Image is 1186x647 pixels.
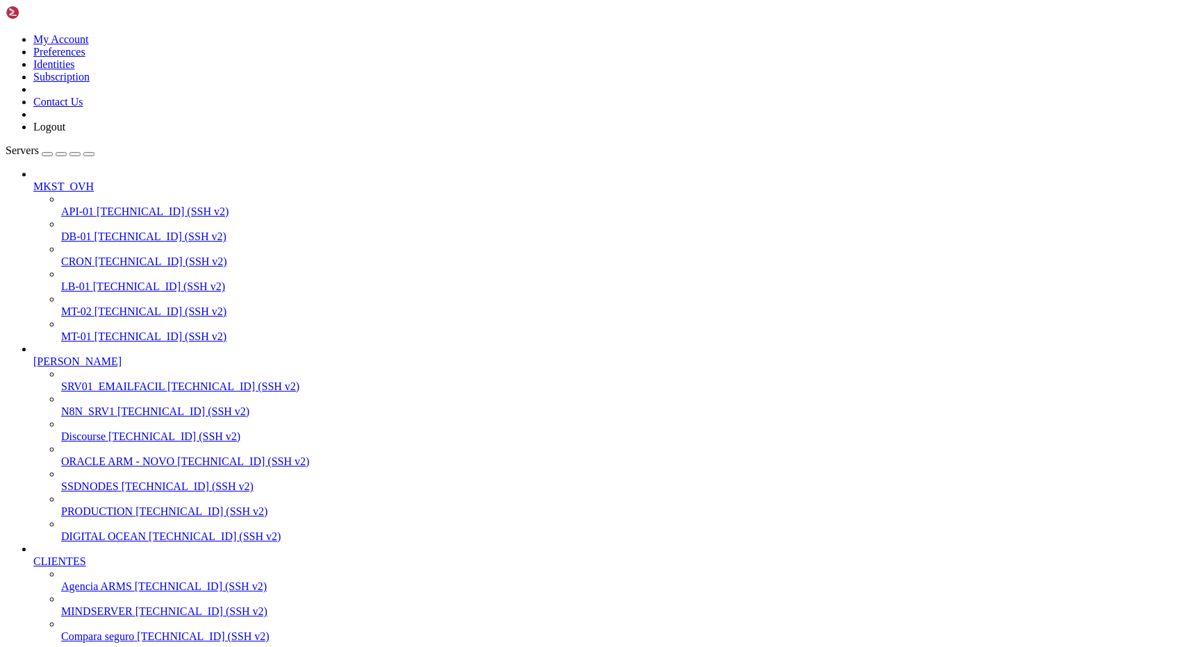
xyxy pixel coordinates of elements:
[61,380,165,392] span: SRV01_EMAILFACIL
[33,168,1180,343] li: MKST_OVH
[61,330,1180,343] a: MT-01 [TECHNICAL_ID] (SSH v2)
[6,6,85,19] img: Shellngn
[97,205,229,217] span: [TECHNICAL_ID] (SSH v2)
[33,96,83,108] a: Contact Us
[61,605,1180,618] a: MINDSERVER [TECHNICAL_ID] (SSH v2)
[177,455,309,467] span: [TECHNICAL_ID] (SSH v2)
[33,355,1180,368] a: [PERSON_NAME]
[61,380,1180,393] a: SRV01_EMAILFACIL [TECHNICAL_ID] (SSH v2)
[61,443,1180,468] li: ORACLE ARM - NOVO [TECHNICAL_ID] (SSH v2)
[6,144,39,156] span: Servers
[94,255,227,267] span: [TECHNICAL_ID] (SSH v2)
[61,255,92,267] span: CRON
[61,593,1180,618] li: MINDSERVER [TECHNICAL_ID] (SSH v2)
[61,293,1180,318] li: MT-02 [TECHNICAL_ID] (SSH v2)
[61,230,92,242] span: DB-01
[94,330,227,342] span: [TECHNICAL_ID] (SSH v2)
[33,180,94,192] span: MKST_OVH
[61,405,115,417] span: N8N_SRV1
[61,618,1180,643] li: Compara seguro [TECHNICAL_ID] (SSH v2)
[61,568,1180,593] li: Agencia ARMS [TECHNICAL_ID] (SSH v2)
[61,605,133,617] span: MINDSERVER
[93,280,225,292] span: [TECHNICAL_ID] (SSH v2)
[117,405,249,417] span: [TECHNICAL_ID] (SSH v2)
[137,630,269,642] span: [TECHNICAL_ID] (SSH v2)
[61,493,1180,518] li: PRODUCTION [TECHNICAL_ID] (SSH v2)
[61,193,1180,218] li: API-01 [TECHNICAL_ID] (SSH v2)
[33,46,85,58] a: Preferences
[61,305,1180,318] a: MT-02 [TECHNICAL_ID] (SSH v2)
[61,230,1180,243] a: DB-01 [TECHNICAL_ID] (SSH v2)
[61,218,1180,243] li: DB-01 [TECHNICAL_ID] (SSH v2)
[61,318,1180,343] li: MT-01 [TECHNICAL_ID] (SSH v2)
[33,33,89,45] a: My Account
[61,530,146,542] span: DIGITAL OCEAN
[135,505,267,517] span: [TECHNICAL_ID] (SSH v2)
[61,505,1180,518] a: PRODUCTION [TECHNICAL_ID] (SSH v2)
[94,305,227,317] span: [TECHNICAL_ID] (SSH v2)
[61,430,1180,443] a: Discourse [TECHNICAL_ID] (SSH v2)
[61,468,1180,493] li: SSDNODES [TECHNICAL_ID] (SSH v2)
[135,605,267,617] span: [TECHNICAL_ID] (SSH v2)
[61,518,1180,543] li: DIGITAL OCEAN [TECHNICAL_ID] (SSH v2)
[61,393,1180,418] li: N8N_SRV1 [TECHNICAL_ID] (SSH v2)
[33,121,65,133] a: Logout
[33,180,1180,193] a: MKST_OVH
[167,380,299,392] span: [TECHNICAL_ID] (SSH v2)
[33,58,75,70] a: Identities
[61,580,132,592] span: Agencia ARMS
[61,243,1180,268] li: CRON [TECHNICAL_ID] (SSH v2)
[61,205,1180,218] a: API-01 [TECHNICAL_ID] (SSH v2)
[33,355,122,367] span: [PERSON_NAME]
[61,305,92,317] span: MT-02
[61,480,1180,493] a: SSDNODES [TECHNICAL_ID] (SSH v2)
[61,455,1180,468] a: ORACLE ARM - NOVO [TECHNICAL_ID] (SSH v2)
[135,580,267,592] span: [TECHNICAL_ID] (SSH v2)
[61,630,134,642] span: Compara seguro
[61,418,1180,443] li: Discourse [TECHNICAL_ID] (SSH v2)
[33,343,1180,543] li: [PERSON_NAME]
[61,480,119,492] span: SSDNODES
[6,144,94,156] a: Servers
[61,505,133,517] span: PRODUCTION
[61,280,90,292] span: LB-01
[61,268,1180,293] li: LB-01 [TECHNICAL_ID] (SSH v2)
[61,330,92,342] span: MT-01
[94,230,227,242] span: [TECHNICAL_ID] (SSH v2)
[61,255,1180,268] a: CRON [TECHNICAL_ID] (SSH v2)
[108,430,240,442] span: [TECHNICAL_ID] (SSH v2)
[33,555,1180,568] a: CLIENTES
[61,455,174,467] span: ORACLE ARM - NOVO
[61,205,94,217] span: API-01
[122,480,254,492] span: [TECHNICAL_ID] (SSH v2)
[33,71,90,83] a: Subscription
[61,630,1180,643] a: Compara seguro [TECHNICAL_ID] (SSH v2)
[61,405,1180,418] a: N8N_SRV1 [TECHNICAL_ID] (SSH v2)
[61,580,1180,593] a: Agencia ARMS [TECHNICAL_ID] (SSH v2)
[61,430,106,442] span: Discourse
[33,555,86,567] span: CLIENTES
[61,530,1180,543] a: DIGITAL OCEAN [TECHNICAL_ID] (SSH v2)
[61,280,1180,293] a: LB-01 [TECHNICAL_ID] (SSH v2)
[149,530,281,542] span: [TECHNICAL_ID] (SSH v2)
[61,368,1180,393] li: SRV01_EMAILFACIL [TECHNICAL_ID] (SSH v2)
